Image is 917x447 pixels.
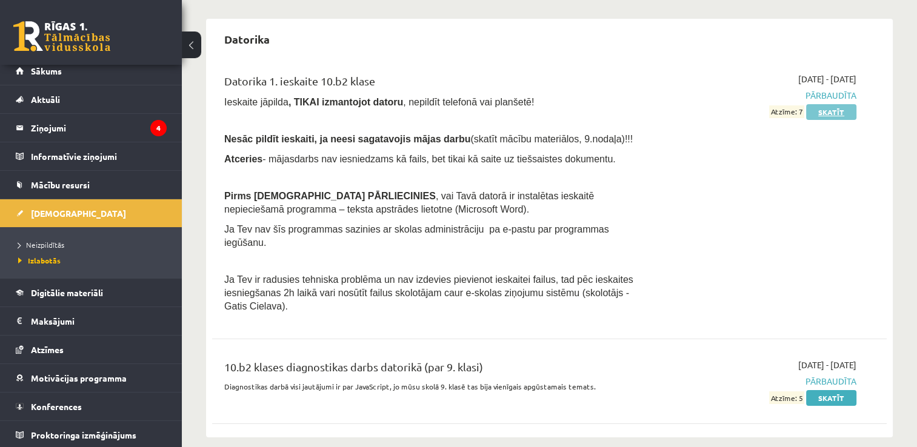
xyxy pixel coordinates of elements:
[769,391,804,404] span: Atzīme: 5
[31,344,64,355] span: Atzīmes
[18,256,61,265] span: Izlabotās
[212,25,282,53] h2: Datorika
[806,390,856,406] a: Skatīt
[224,73,639,95] div: Datorika 1. ieskaite 10.b2 klase
[798,73,856,85] span: [DATE] - [DATE]
[224,191,594,214] span: , vai Tavā datorā ir instalētas ieskaitē nepieciešamā programma – teksta apstrādes lietotne (Micr...
[658,375,856,388] span: Pārbaudīta
[224,191,436,201] span: Pirms [DEMOGRAPHIC_DATA] PĀRLIECINIES
[16,199,167,227] a: [DEMOGRAPHIC_DATA]
[31,307,167,335] legend: Maksājumi
[13,21,110,51] a: Rīgas 1. Tālmācības vidusskola
[31,142,167,170] legend: Informatīvie ziņojumi
[658,89,856,102] span: Pārbaudīta
[16,114,167,142] a: Ziņojumi4
[224,97,534,107] span: Ieskaite jāpilda , nepildīt telefonā vai planšetē!
[470,134,633,144] span: (skatīt mācību materiālos, 9.nodaļa)!!!
[288,97,403,107] b: , TIKAI izmantojot datoru
[16,336,167,363] a: Atzīmes
[16,171,167,199] a: Mācību resursi
[16,57,167,85] a: Sākums
[224,381,639,392] p: Diagnostikas darbā visi jautājumi ir par JavaScript, jo mūsu skolā 9. klasē tas bija vienīgais ap...
[31,429,136,440] span: Proktoringa izmēģinājums
[224,274,633,311] span: Ja Tev ir radusies tehniska problēma un nav izdevies pievienot ieskaitei failus, tad pēc ieskaite...
[31,401,82,412] span: Konferences
[16,279,167,306] a: Digitālie materiāli
[150,120,167,136] i: 4
[31,179,90,190] span: Mācību resursi
[31,287,103,298] span: Digitālie materiāli
[224,359,639,381] div: 10.b2 klases diagnostikas darbs datorikā (par 9. klasi)
[31,114,167,142] legend: Ziņojumi
[224,224,609,248] span: Ja Tev nav šīs programmas sazinies ar skolas administrāciju pa e-pastu par programmas iegūšanu.
[224,154,616,164] span: - mājasdarbs nav iesniedzams kā fails, bet tikai kā saite uz tiešsaistes dokumentu.
[798,359,856,371] span: [DATE] - [DATE]
[31,208,126,219] span: [DEMOGRAPHIC_DATA]
[16,392,167,420] a: Konferences
[18,240,64,250] span: Neizpildītās
[18,255,170,266] a: Izlabotās
[769,105,804,118] span: Atzīme: 7
[31,372,127,383] span: Motivācijas programma
[16,142,167,170] a: Informatīvie ziņojumi
[224,154,262,164] b: Atceries
[16,307,167,335] a: Maksājumi
[16,364,167,392] a: Motivācijas programma
[31,65,62,76] span: Sākums
[806,104,856,120] a: Skatīt
[18,239,170,250] a: Neizpildītās
[16,85,167,113] a: Aktuāli
[31,94,60,105] span: Aktuāli
[224,134,470,144] span: Nesāc pildīt ieskaiti, ja neesi sagatavojis mājas darbu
